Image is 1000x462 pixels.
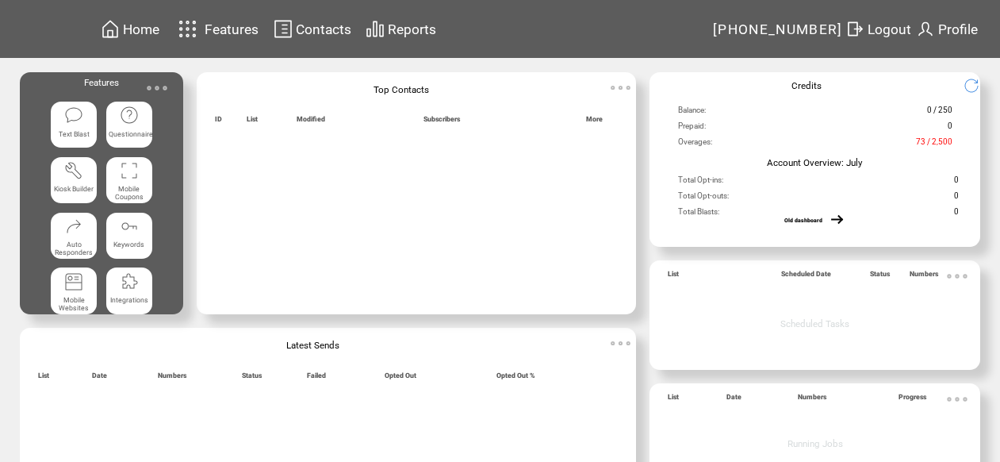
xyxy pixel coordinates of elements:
[106,213,152,259] a: Keywords
[713,21,843,37] span: [PHONE_NUMBER]
[64,106,83,125] img: text-blast.svg
[98,17,162,41] a: Home
[274,19,293,39] img: contacts.svg
[668,393,679,406] span: List
[423,115,460,129] span: Subscribers
[388,21,436,37] span: Reports
[954,175,959,190] span: 0
[55,241,93,256] span: Auto Responders
[247,115,258,129] span: List
[54,185,94,193] span: Kiosk Builder
[120,161,139,180] img: coupons.svg
[307,372,326,385] span: Failed
[38,372,49,385] span: List
[938,21,978,37] span: Profile
[242,372,262,385] span: Status
[668,270,679,283] span: List
[870,270,890,283] span: Status
[916,137,952,152] span: 73 / 2,500
[868,21,911,37] span: Logout
[791,80,822,91] span: Credits
[767,157,863,168] span: Account Overview: July
[101,19,120,39] img: home.svg
[787,438,843,449] span: Running Jobs
[106,157,152,203] a: Mobile Coupons
[64,217,83,236] img: auto-responders.svg
[120,106,139,125] img: questionnaire.svg
[781,270,831,283] span: Scheduled Date
[605,72,636,103] img: ellypsis.svg
[174,16,201,42] img: features.svg
[784,218,822,224] a: Old dashboard
[120,217,139,236] img: keywords.svg
[954,191,959,206] span: 0
[845,19,864,39] img: exit.svg
[106,268,152,314] a: Integrations
[964,78,990,94] img: refresh.png
[948,121,952,136] span: 0
[678,106,706,120] span: Balance:
[84,77,119,88] span: Features
[798,393,826,406] span: Numbers
[366,19,385,39] img: chart.svg
[141,72,173,104] img: ellypsis.svg
[374,84,429,95] span: Top Contacts
[586,115,603,129] span: More
[605,328,636,359] img: ellypsis.svg
[59,130,90,138] span: Text Blast
[120,272,139,291] img: integrations.svg
[678,137,712,152] span: Overages:
[110,296,148,304] span: Integrations
[271,17,354,41] a: Contacts
[171,13,261,44] a: Features
[296,21,351,37] span: Contacts
[113,241,144,248] span: Keywords
[898,393,926,406] span: Progress
[914,17,980,41] a: Profile
[51,102,97,148] a: Text Blast
[496,372,534,385] span: Opted Out %
[843,17,914,41] a: Logout
[941,260,973,292] img: ellypsis.svg
[363,17,439,41] a: Reports
[51,268,97,314] a: Mobile Websites
[64,272,83,291] img: mobile-websites.svg
[678,191,729,206] span: Total Opt-outs:
[59,296,89,312] span: Mobile Websites
[205,21,259,37] span: Features
[123,21,159,37] span: Home
[678,175,723,190] span: Total Opt-ins:
[297,115,325,129] span: Modified
[109,130,153,138] span: Questionnaire
[780,318,849,329] span: Scheduled Tasks
[64,161,83,180] img: tool%201.svg
[678,121,706,136] span: Prepaid:
[106,102,152,148] a: Questionnaire
[158,372,186,385] span: Numbers
[215,115,222,129] span: ID
[726,393,741,406] span: Date
[941,383,973,415] img: ellypsis.svg
[51,157,97,203] a: Kiosk Builder
[115,185,144,201] span: Mobile Coupons
[92,372,107,385] span: Date
[286,340,339,351] span: Latest Sends
[927,106,952,120] span: 0 / 250
[51,213,97,259] a: Auto Responders
[916,19,935,39] img: profile.svg
[910,270,938,283] span: Numbers
[385,372,416,385] span: Opted Out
